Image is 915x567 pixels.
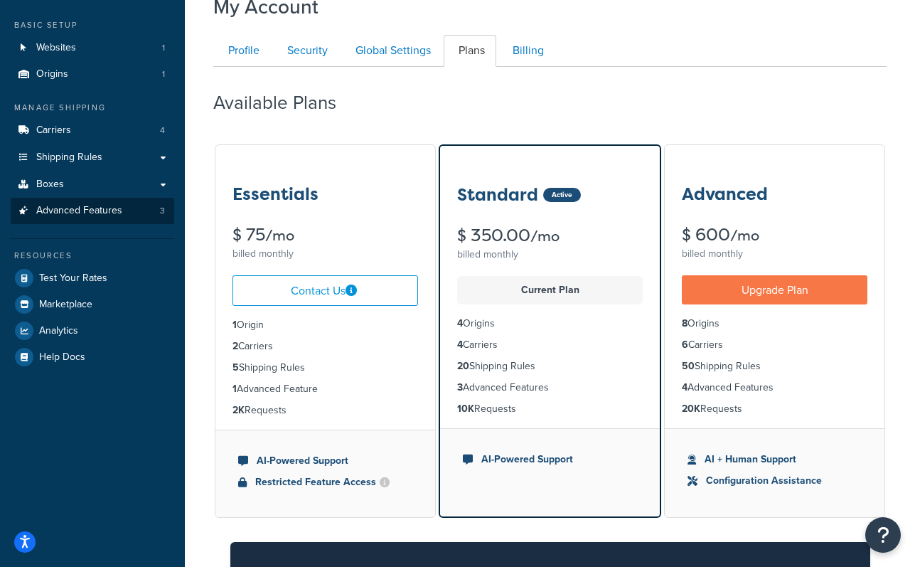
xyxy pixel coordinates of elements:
[730,226,759,245] small: /mo
[682,401,700,416] strong: 20K
[36,205,122,217] span: Advanced Features
[11,19,174,31] div: Basic Setup
[39,325,78,337] span: Analytics
[160,205,165,217] span: 3
[11,250,174,262] div: Resources
[11,171,174,198] a: Boxes
[498,35,555,67] a: Billing
[687,452,862,467] li: AI + Human Support
[682,380,867,396] li: Advanced Features
[11,344,174,370] a: Help Docs
[463,452,637,467] li: AI-Powered Support
[682,359,695,373] strong: 50
[213,92,358,113] h2: Available Plans
[682,226,867,244] div: $ 600
[213,35,271,67] a: Profile
[11,265,174,291] a: Test Your Rates
[162,68,165,80] span: 1
[457,316,643,332] li: Origins
[232,244,418,264] div: billed monthly
[11,61,174,88] a: Origins 1
[232,317,237,332] strong: 1
[11,35,174,61] li: Websites
[457,337,463,352] strong: 4
[457,401,474,416] strong: 10K
[341,35,442,67] a: Global Settings
[238,453,412,469] li: AI-Powered Support
[11,318,174,344] a: Analytics
[457,186,538,204] h3: Standard
[457,245,643,265] div: billed monthly
[232,275,418,306] a: Contact Us
[162,42,165,54] span: 1
[232,339,238,354] strong: 2
[530,226,560,246] small: /mo
[39,351,85,364] span: Help Docs
[232,360,239,375] strong: 5
[11,144,174,171] a: Shipping Rules
[682,401,867,417] li: Requests
[39,299,92,311] span: Marketplace
[687,473,862,489] li: Configuration Assistance
[457,359,469,373] strong: 20
[232,339,418,354] li: Carriers
[682,316,687,331] strong: 8
[682,185,768,203] h3: Advanced
[39,272,107,285] span: Test Your Rates
[265,226,294,245] small: /mo
[444,35,496,67] a: Plans
[232,381,418,397] li: Advanced Feature
[232,403,418,418] li: Requests
[682,316,867,332] li: Origins
[457,380,643,396] li: Advanced Features
[11,35,174,61] a: Websites 1
[36,68,68,80] span: Origins
[232,226,418,244] div: $ 75
[160,124,165,137] span: 4
[466,280,634,300] p: Current Plan
[11,117,174,144] li: Carriers
[682,244,867,264] div: billed monthly
[457,359,643,374] li: Shipping Rules
[11,102,174,114] div: Manage Shipping
[682,337,867,353] li: Carriers
[11,198,174,224] a: Advanced Features 3
[682,359,867,374] li: Shipping Rules
[36,152,102,164] span: Shipping Rules
[232,185,319,203] h3: Essentials
[457,380,463,395] strong: 3
[682,380,687,395] strong: 4
[232,360,418,376] li: Shipping Rules
[682,275,867,304] a: Upgrade Plan
[865,517,901,553] button: Open Resource Center
[36,42,76,54] span: Websites
[36,179,64,191] span: Boxes
[232,317,418,333] li: Origin
[232,381,237,396] strong: 1
[457,401,643,417] li: Requests
[682,337,688,352] strong: 6
[11,117,174,144] a: Carriers 4
[11,61,174,88] li: Origins
[36,124,71,137] span: Carriers
[238,475,412,490] li: Restricted Feature Access
[11,198,174,224] li: Advanced Features
[457,316,463,331] strong: 4
[272,35,339,67] a: Security
[457,337,643,353] li: Carriers
[232,403,245,418] strong: 2K
[11,292,174,317] a: Marketplace
[543,188,581,202] div: Active
[457,227,643,245] div: $ 350.00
